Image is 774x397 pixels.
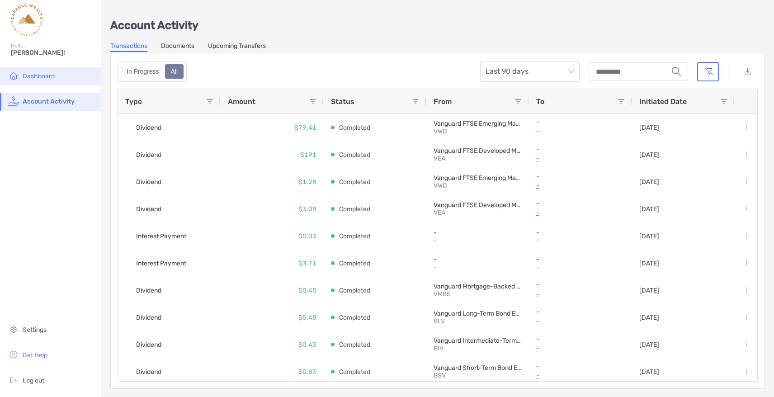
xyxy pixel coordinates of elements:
p: Vanguard Mortgage-Backed Securities ETF [434,283,522,290]
a: - [536,126,625,137]
p: Vanguard Short-Term Bond ETF [434,364,522,372]
p: Completed [339,285,370,296]
span: Dashboard [23,72,55,80]
p: - [536,281,625,288]
span: [PERSON_NAME]! [11,49,95,57]
p: - [434,263,497,271]
p: [DATE] [639,287,659,294]
p: Completed [339,231,370,242]
p: VWO [434,182,497,189]
p: - [536,308,625,316]
p: [DATE] [639,260,659,267]
p: $0.43 [298,339,316,350]
p: Completed [339,312,370,323]
span: Dividend [136,310,161,325]
p: - [434,228,522,236]
img: settings icon [8,324,19,335]
p: $0.45 [298,285,316,296]
a: - [536,180,625,191]
p: $3.08 [298,203,316,215]
p: $0.48 [298,312,316,323]
p: [DATE] [639,205,659,213]
p: - [536,335,625,343]
p: VWO [434,128,497,135]
p: Vanguard Long-Term Bond ETF [434,310,522,317]
p: Completed [339,339,370,350]
span: Dividend [136,202,161,217]
button: Clear filters [697,62,719,81]
p: BIV [434,345,497,352]
p: $1.28 [298,176,316,188]
span: Last 90 days [486,61,574,81]
p: - [536,145,625,153]
img: get-help icon [8,349,19,360]
p: Account Activity [110,20,765,31]
p: Completed [339,203,370,215]
p: - [536,362,625,370]
a: - [536,288,625,300]
p: Completed [339,176,370,188]
a: Documents [161,42,194,52]
p: - [536,172,625,180]
p: Vanguard Intermediate-Term Bond ETF [434,337,522,345]
a: - [536,370,625,381]
span: Account Activity [23,98,75,105]
p: [DATE] [639,178,659,186]
p: Completed [339,122,370,133]
p: $3.71 [298,258,316,269]
span: Dividend [136,175,161,189]
div: segmented control [118,61,187,82]
img: activity icon [8,95,19,106]
span: Status [331,97,354,106]
img: Zoe Logo [11,4,43,36]
span: Get Help [23,351,47,359]
span: From [434,97,452,106]
p: Vanguard FTSE Emerging Markets ETF [434,174,522,182]
a: - [536,316,625,327]
p: - [536,228,625,236]
a: Transactions [110,42,147,52]
span: Settings [23,326,47,334]
p: Completed [339,149,370,161]
a: - [536,153,625,164]
p: - [536,199,625,207]
p: $79.41 [294,122,316,133]
img: household icon [8,70,19,81]
a: Upcoming Transfers [208,42,266,52]
span: Type [125,97,142,106]
span: Dividend [136,283,161,298]
span: Initiated Date [639,97,687,106]
p: [DATE] [639,151,659,159]
p: Vanguard FTSE Developed Markets ETF [434,201,522,209]
span: Dividend [136,337,161,352]
p: $0.83 [298,366,316,378]
p: - [434,236,497,244]
p: - [536,343,625,354]
p: [DATE] [639,341,659,349]
p: VMBS [434,290,497,298]
p: Completed [339,366,370,378]
p: [DATE] [639,124,659,132]
p: VEA [434,209,497,217]
div: In Progress [122,65,164,78]
span: Interest Payment [136,229,186,244]
span: Dividend [136,147,161,162]
p: - [536,118,625,126]
span: Dividend [136,364,161,379]
p: - [536,236,599,244]
p: BSV [434,372,497,379]
span: To [536,97,544,106]
p: [DATE] [639,368,659,376]
a: - [536,207,625,218]
p: [DATE] [639,232,659,240]
img: logout icon [8,374,19,385]
span: Interest Payment [136,256,186,271]
span: Log out [23,377,44,384]
p: Vanguard FTSE Developed Markets ETF [434,147,522,155]
p: Completed [339,258,370,269]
